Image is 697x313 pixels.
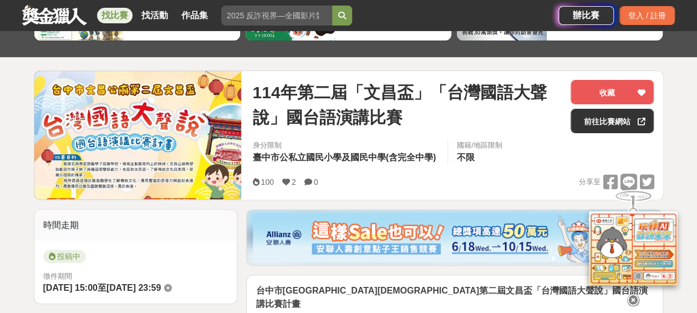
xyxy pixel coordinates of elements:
img: d2146d9a-e6f6-4337-9592-8cefde37ba6b.png [589,211,678,285]
span: 投稿中 [43,250,86,263]
span: 臺中市公私立國民小學及國民中學(含完全中學) [252,153,436,162]
span: [DATE] 15:00 [43,283,98,292]
a: 辦比賽 [558,6,614,25]
a: 找比賽 [97,8,133,23]
span: 至 [98,283,106,292]
div: 國籍/地區限制 [457,140,502,151]
span: 100 [261,178,273,186]
span: 2 [292,178,296,186]
span: 114年第二屆「文昌盃」「台灣國語大聲說」國台語演講比賽 [252,80,562,130]
button: 收藏 [571,80,654,104]
div: 身分限制 [252,140,439,151]
span: 0 [314,178,318,186]
a: 前往比賽網站 [571,109,654,133]
span: [DATE] 23:59 [106,283,161,292]
strong: 台中市[GEOGRAPHIC_DATA][DEMOGRAPHIC_DATA]第二屆文昌盃「台灣國語大聲說」國台語演講比賽計畫 [256,286,647,309]
div: 登入 / 註冊 [619,6,675,25]
span: 徵件期間 [43,272,72,280]
input: 2025 反詐視界—全國影片競賽 [221,6,332,26]
div: 時間走期 [34,210,237,241]
img: Cover Image [34,71,242,199]
span: 分享至 [578,174,600,190]
a: 找活動 [137,8,172,23]
a: 作品集 [177,8,212,23]
span: 不限 [457,153,475,162]
img: dcc59076-91c0-4acb-9c6b-a1d413182f46.png [253,213,657,262]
